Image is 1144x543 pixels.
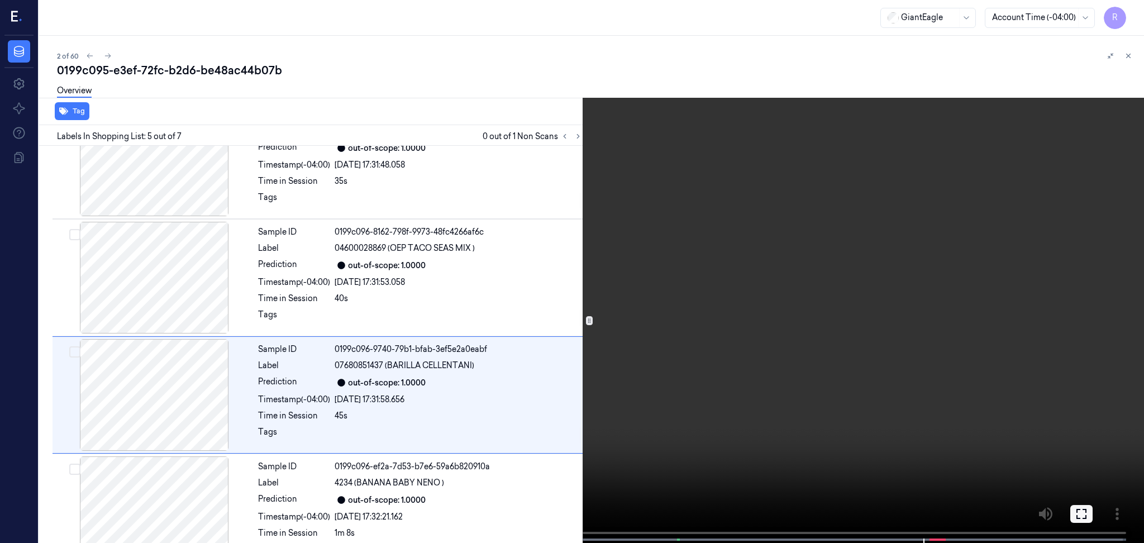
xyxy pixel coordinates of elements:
[258,309,330,327] div: Tags
[483,130,585,143] span: 0 out of 1 Non Scans
[348,260,426,271] div: out-of-scope: 1.0000
[348,377,426,389] div: out-of-scope: 1.0000
[258,511,330,523] div: Timestamp (-04:00)
[335,293,583,304] div: 40s
[258,461,330,473] div: Sample ID
[335,527,583,539] div: 1m 8s
[348,142,426,154] div: out-of-scope: 1.0000
[258,175,330,187] div: Time in Session
[335,175,583,187] div: 35s
[1104,7,1126,29] button: R
[55,102,89,120] button: Tag
[258,527,330,539] div: Time in Session
[335,277,583,288] div: [DATE] 17:31:53.058
[335,410,583,422] div: 45s
[258,344,330,355] div: Sample ID
[258,477,330,489] div: Label
[335,226,583,238] div: 0199c096-8162-798f-9973-48fc4266af6c
[258,159,330,171] div: Timestamp (-04:00)
[335,394,583,406] div: [DATE] 17:31:58.656
[258,192,330,209] div: Tags
[258,141,330,155] div: Prediction
[335,344,583,355] div: 0199c096-9740-79b1-bfab-3ef5e2a0eabf
[258,426,330,444] div: Tags
[258,360,330,371] div: Label
[258,493,330,507] div: Prediction
[258,394,330,406] div: Timestamp (-04:00)
[258,242,330,254] div: Label
[57,131,182,142] span: Labels In Shopping List: 5 out of 7
[258,277,330,288] div: Timestamp (-04:00)
[258,293,330,304] div: Time in Session
[348,494,426,506] div: out-of-scope: 1.0000
[57,63,1135,78] div: 0199c095-e3ef-72fc-b2d6-be48ac44b07b
[335,461,583,473] div: 0199c096-ef2a-7d53-b7e6-59a6b820910a
[258,226,330,238] div: Sample ID
[69,229,80,240] button: Select row
[57,85,92,98] a: Overview
[258,259,330,272] div: Prediction
[69,464,80,475] button: Select row
[258,410,330,422] div: Time in Session
[69,346,80,358] button: Select row
[335,360,474,371] span: 07680851437 (BARILLA CELLENTANI)
[57,51,79,61] span: 2 of 60
[335,511,583,523] div: [DATE] 17:32:21.162
[335,242,475,254] span: 04600028869 (OEP TACO SEAS MIX )
[335,477,444,489] span: 4234 (BANANA BABY NENO )
[258,376,330,389] div: Prediction
[335,159,583,171] div: [DATE] 17:31:48.058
